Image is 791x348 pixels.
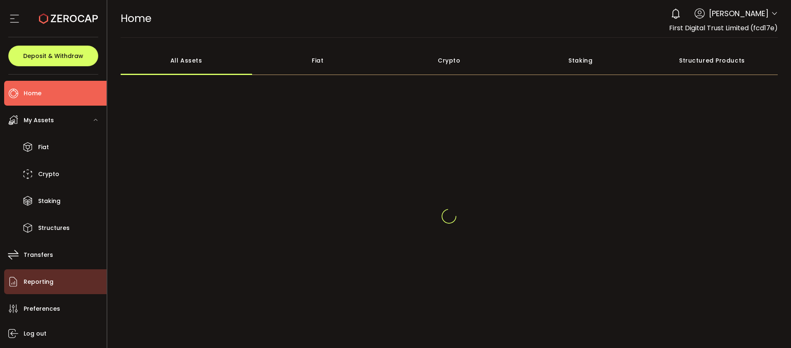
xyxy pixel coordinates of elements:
span: Log out [24,328,46,340]
span: Deposit & Withdraw [23,53,83,59]
div: Fiat [252,46,383,75]
span: Structures [38,222,70,234]
span: Staking [38,195,61,207]
div: Structured Products [646,46,778,75]
span: [PERSON_NAME] [709,8,769,19]
span: Preferences [24,303,60,315]
span: Crypto [38,168,59,180]
button: Deposit & Withdraw [8,46,98,66]
span: Home [24,87,41,99]
span: Fiat [38,141,49,153]
div: Crypto [383,46,515,75]
span: Home [121,11,151,26]
span: My Assets [24,114,54,126]
div: All Assets [121,46,252,75]
span: First Digital Trust Limited (fcd17e) [669,23,778,33]
div: Staking [515,46,646,75]
span: Reporting [24,276,53,288]
span: Transfers [24,249,53,261]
